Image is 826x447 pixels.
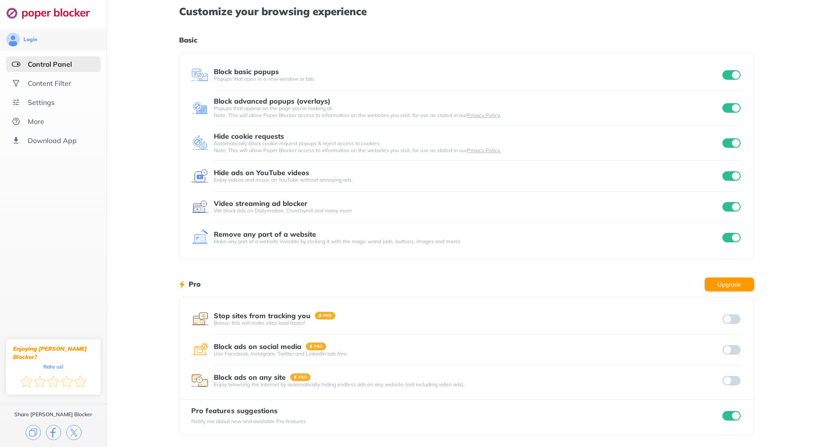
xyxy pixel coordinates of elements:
div: Make any part of a website invisible by clicking it with the magic wand (ads, buttons, images and... [214,238,721,245]
img: feature icon [191,310,209,328]
img: feature icon [191,198,209,215]
div: Enjoy videos and music on YouTube without annoying ads. [214,176,721,183]
a: Privacy Policy. [467,112,501,118]
img: avatar.svg [6,33,20,46]
img: copy.svg [26,425,41,440]
img: download-app.svg [12,136,20,145]
img: social.svg [12,79,20,88]
img: pro-badge.svg [306,343,326,350]
a: Privacy Policy. [467,147,501,153]
img: lighting bolt [179,279,185,290]
div: Popups that open in a new window or tab. [214,75,721,82]
div: Enjoy browsing the internet by automatically hiding endless ads on any website (not including vid... [214,381,721,388]
div: More [28,117,44,126]
img: pro-badge.svg [290,373,311,381]
div: Block ads on any site [214,373,286,381]
div: Content Filter [28,79,71,88]
h1: Pro [189,278,201,290]
div: Bonus: this will make sites load faster! [214,320,721,326]
h1: Customize your browsing experience [179,6,754,17]
div: We block ads on Dailymotion, Crunchyroll and many more [214,207,721,214]
img: feature icon [191,229,209,246]
div: Remove any part of a website [214,230,316,238]
img: settings.svg [12,98,20,107]
img: about.svg [12,117,20,126]
div: Use Facebook, Instagram, Twitter and LinkedIn ads free. [214,350,721,357]
div: Block basic popups [214,68,279,75]
img: feature icon [191,134,209,152]
div: Login [23,36,37,43]
img: facebook.svg [46,425,61,440]
div: Notify me about new and available Pro features [191,418,306,425]
div: Hide cookie requests [214,132,284,140]
div: Automatically block cookie request popups & reject access to cookies. Note: This will allow Poper... [214,140,721,154]
img: x.svg [66,425,82,440]
div: Rate us! [43,365,63,369]
div: Enjoying [PERSON_NAME] Blocker? [13,345,94,361]
div: Popups that appear on the page you’re looking at. Note: This will allow Poper Blocker access to i... [214,105,721,119]
img: pro-badge.svg [315,312,336,320]
img: features-selected.svg [12,60,20,69]
div: Share [PERSON_NAME] Blocker [14,411,92,418]
img: feature icon [191,66,209,84]
img: feature icon [191,372,209,389]
img: feature icon [191,167,209,185]
button: Upgrade [705,277,754,291]
div: Control Panel [28,60,72,69]
img: feature icon [191,341,209,359]
img: logo-webpage.svg [6,7,99,19]
div: Block advanced popups (overlays) [214,97,330,105]
div: Hide ads on YouTube videos [214,169,309,176]
img: feature icon [191,99,209,117]
div: Block ads on social media [214,343,301,350]
h1: Basic [179,34,754,46]
div: Settings [28,98,55,107]
div: Video streaming ad blocker [214,199,307,207]
div: Pro features suggestions [191,407,306,414]
div: Stop sites from tracking you [214,312,310,320]
div: Download App [28,136,77,145]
